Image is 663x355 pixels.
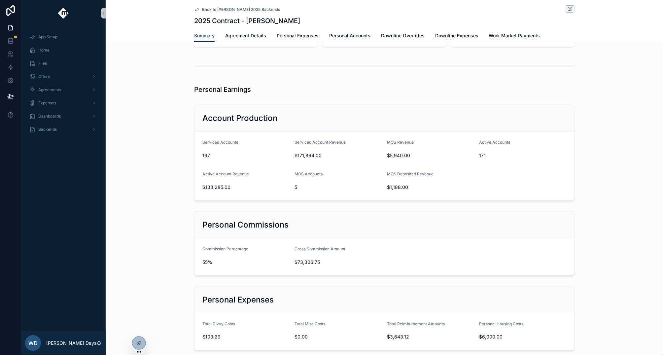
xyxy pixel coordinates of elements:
[479,321,524,326] span: Personal Housing Costs
[277,32,319,39] span: Personal Expenses
[295,152,382,159] span: $171,864.00
[25,97,102,109] a: Expenses
[479,152,567,159] span: 171
[38,48,50,53] span: Home
[38,61,47,66] span: Files
[38,127,57,132] span: Backends
[387,334,474,340] span: $3,643.12
[295,140,346,145] span: Serviced Account Revenue
[194,32,215,39] span: Summary
[381,30,425,43] a: Downline Overrides
[194,7,280,12] a: Back to [PERSON_NAME] 2025 Backends
[479,140,510,145] span: Active Accounts
[489,32,540,39] span: Work Market Payments
[202,184,290,191] span: $133,285.00
[479,334,567,340] span: $6,000.00
[387,152,474,159] span: $5,940.00
[295,334,382,340] span: $0.00
[277,30,319,43] a: Personal Expenses
[225,30,266,43] a: Agreement Details
[295,171,323,176] span: MOS Accounts
[202,295,274,305] h2: Personal Expenses
[58,8,69,18] img: App logo
[38,114,61,119] span: Dashboards
[25,31,102,43] a: App Setup
[387,171,434,176] span: MOS Deposited Revenue
[194,16,300,25] h1: 2025 Contract - [PERSON_NAME]
[25,71,102,83] a: Offers
[295,246,346,251] span: Gross Commission Amount
[21,26,106,144] div: scrollable content
[194,85,251,94] h1: Personal Earnings
[25,84,102,96] a: Agreements
[202,171,249,176] span: Active Account Revenue
[387,140,414,145] span: MOS Revenue
[295,321,326,326] span: Total Misc Costs
[202,246,248,251] span: Commission Percentage
[25,124,102,135] a: Backends
[225,32,266,39] span: Agreement Details
[25,44,102,56] a: Home
[387,321,445,326] span: Total Reimbursement Amounts
[489,30,540,43] a: Work Market Payments
[295,184,382,191] span: 5
[202,321,235,326] span: Total Divvy Costs
[202,334,290,340] span: $103.29
[295,259,382,266] span: $73,306.75
[329,32,370,39] span: Personal Accounts
[387,184,474,191] span: $1,188.00
[194,30,215,42] a: Summary
[28,339,38,347] span: WD
[202,152,290,159] span: 197
[38,87,61,92] span: Agreements
[38,100,56,106] span: Expenses
[202,259,290,266] span: 55%
[38,34,57,40] span: App Setup
[46,340,96,346] p: [PERSON_NAME] Days
[25,110,102,122] a: Dashboards
[435,32,478,39] span: Downline Expenses
[202,7,280,12] span: Back to [PERSON_NAME] 2025 Backends
[329,30,370,43] a: Personal Accounts
[381,32,425,39] span: Downline Overrides
[202,140,238,145] span: Serviced Accounts
[202,220,289,230] h2: Personal Commissions
[38,74,50,79] span: Offers
[435,30,478,43] a: Downline Expenses
[25,57,102,69] a: Files
[202,113,277,124] h2: Account Production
